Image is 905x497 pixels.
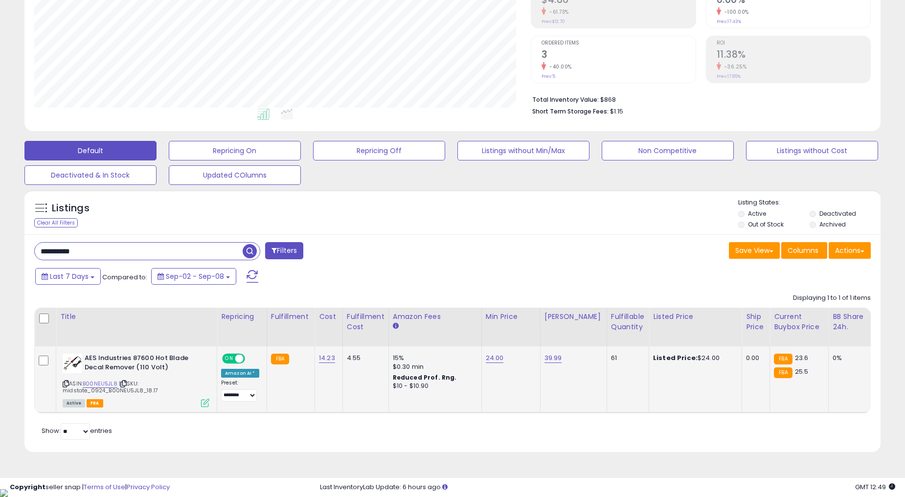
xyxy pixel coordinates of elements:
button: Listings without Min/Max [457,141,589,160]
span: $1.15 [610,107,623,116]
div: Fulfillment [271,312,311,322]
div: Fulfillment Cost [347,312,385,332]
small: -100.00% [721,8,749,16]
span: FBA [87,399,103,407]
small: -36.25% [721,63,747,70]
div: Fulfillable Quantity [611,312,645,332]
small: FBA [774,367,792,378]
label: Archived [819,220,846,228]
div: Listed Price [653,312,738,322]
div: $0.30 min [393,362,474,371]
b: Reduced Prof. Rng. [393,373,457,382]
div: Amazon AI * [221,369,259,378]
img: 416ghtPMrpL._SL40_.jpg [63,354,82,373]
span: ON [223,355,235,363]
div: 4.55 [347,354,381,362]
div: BB Share 24h. [833,312,868,332]
div: $10 - $10.90 [393,382,474,390]
a: 14.23 [319,353,335,363]
div: Repricing [221,312,263,322]
button: Repricing On [169,141,301,160]
div: 61 [611,354,641,362]
strong: Copyright [10,482,45,492]
a: 24.00 [486,353,504,363]
span: Columns [788,246,818,255]
li: $868 [532,93,863,105]
small: FBA [774,354,792,364]
button: Columns [781,242,827,259]
button: Last 7 Days [35,268,101,285]
small: Prev: 17.85% [717,73,741,79]
span: 23.6 [795,353,809,362]
div: Clear All Filters [34,218,78,227]
small: Prev: 17.43% [717,19,741,24]
p: Listing States: [738,198,881,207]
h5: Listings [52,202,90,215]
div: 0% [833,354,865,362]
span: Show: entries [42,426,112,435]
a: 39.99 [544,353,562,363]
span: Sep-02 - Sep-08 [166,271,224,281]
button: Save View [729,242,780,259]
b: Total Inventory Value: [532,95,599,104]
div: Ship Price [746,312,766,332]
div: ASIN: [63,354,209,406]
small: -40.00% [546,63,572,70]
small: Prev: $12.70 [542,19,565,24]
label: Out of Stock [748,220,784,228]
span: Last 7 Days [50,271,89,281]
small: FBA [271,354,289,364]
button: Filters [265,242,303,259]
span: All listings currently available for purchase on Amazon [63,399,85,407]
button: Listings without Cost [746,141,878,160]
span: Ordered Items [542,41,696,46]
span: Compared to: [102,272,147,282]
label: Active [748,209,766,218]
button: Updated COlumns [169,165,301,185]
small: -61.73% [546,8,569,16]
div: Last InventoryLab Update: 6 hours ago. [320,483,896,492]
div: Min Price [486,312,536,322]
b: AES Industries 87600 Hot Blade Decal Remover (110 Volt) [85,354,204,374]
b: Listed Price: [653,353,698,362]
span: 2025-09-16 12:49 GMT [855,482,895,492]
span: | SKU: midstate_0924_B00NEU5JL8_18.17 [63,380,158,394]
button: Sep-02 - Sep-08 [151,268,236,285]
a: Terms of Use [84,482,125,492]
button: Deactivated & In Stock [24,165,157,185]
b: Short Term Storage Fees: [532,107,609,115]
h2: 3 [542,49,696,62]
a: Privacy Policy [127,482,170,492]
span: ROI [717,41,871,46]
div: [PERSON_NAME] [544,312,603,322]
div: Cost [319,312,339,322]
div: Title [60,312,213,322]
div: Amazon Fees [393,312,477,322]
small: Prev: 5 [542,73,555,79]
div: Preset: [221,380,259,402]
div: seller snap | | [10,483,170,492]
span: OFF [244,355,259,363]
button: Actions [829,242,871,259]
label: Deactivated [819,209,856,218]
h2: 11.38% [717,49,871,62]
button: Default [24,141,157,160]
small: Amazon Fees. [393,322,399,331]
div: Displaying 1 to 1 of 1 items [793,294,871,303]
div: 0.00 [746,354,762,362]
div: 15% [393,354,474,362]
div: Current Buybox Price [774,312,824,332]
a: B00NEU5JL8 [83,380,117,388]
button: Repricing Off [313,141,445,160]
div: $24.00 [653,354,734,362]
button: Non Competitive [602,141,734,160]
span: 25.5 [795,367,809,376]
